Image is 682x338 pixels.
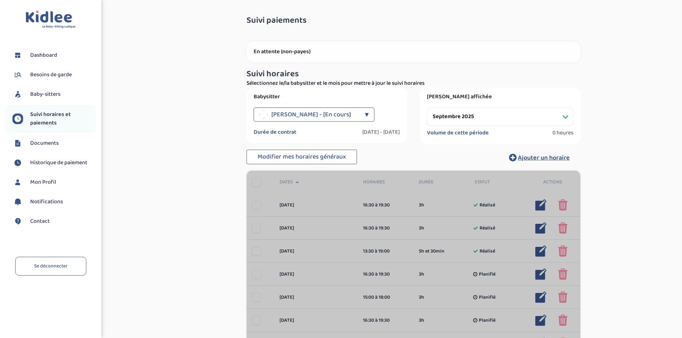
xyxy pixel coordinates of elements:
[26,11,76,29] img: logo.svg
[247,79,580,88] p: Sélectionnez le/la babysitter et le mois pour mettre à jour le suivi horaires
[12,113,23,124] img: suivihoraire.svg
[30,110,96,127] span: Suivi horaires et paiements
[12,196,23,207] img: notification.svg
[30,139,59,148] span: Documents
[271,107,351,122] span: [PERSON_NAME] - [En cours]
[12,50,23,61] img: dashboard.svg
[12,110,96,127] a: Suivi horaires et paiements
[12,138,23,149] img: documents.svg
[12,89,23,100] img: babysitters.svg
[12,177,23,188] img: profil.svg
[12,50,96,61] a: Dashboard
[30,217,50,226] span: Contact
[12,70,96,80] a: Besoins de garde
[12,70,23,80] img: besoin.svg
[247,16,307,25] span: Suivi paiements
[12,89,96,100] a: Baby-sitters
[254,129,296,136] label: Durée de contrat
[498,150,580,165] button: Ajouter un horaire
[12,216,96,227] a: Contact
[30,178,56,187] span: Mon Profil
[30,51,57,60] span: Dashboard
[12,216,23,227] img: contact.svg
[12,157,96,168] a: Historique de paiement
[30,90,60,99] span: Baby-sitters
[12,196,96,207] a: Notifications
[552,129,573,137] span: 0 heures
[365,107,369,122] div: ▼
[254,48,573,55] p: En attente (non-payes)
[30,71,72,79] span: Besoins de garde
[247,150,357,165] button: Modifier mes horaires généraux
[12,138,96,149] a: Documents
[427,129,489,137] label: Volume de cette période
[30,159,87,167] span: Historique de paiement
[12,157,23,168] img: suivihoraire.svg
[427,93,573,100] label: [PERSON_NAME] affichée
[518,153,570,163] span: Ajouter un horaire
[12,177,96,188] a: Mon Profil
[15,257,86,276] a: Se déconnecter
[247,70,580,79] h3: Suivi horaires
[362,129,400,136] label: [DATE] - [DATE]
[258,152,346,162] span: Modifier mes horaires généraux
[30,198,63,206] span: Notifications
[254,93,400,100] label: Babysitter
